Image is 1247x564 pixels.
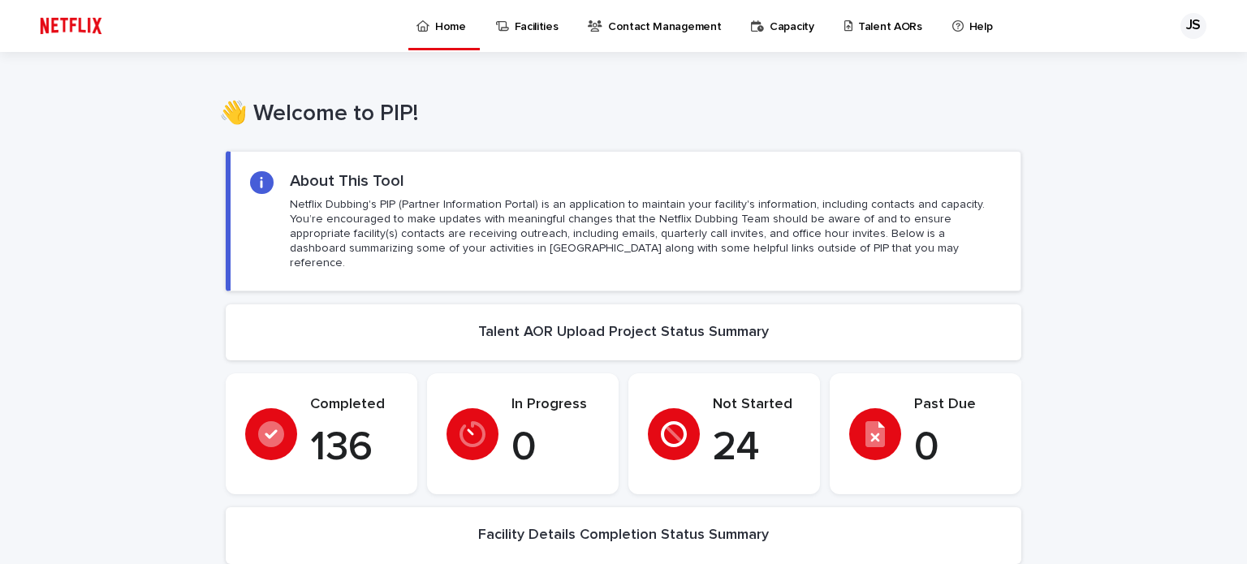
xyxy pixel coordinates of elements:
h2: Talent AOR Upload Project Status Summary [478,324,769,342]
p: 0 [914,424,1002,472]
p: 0 [511,424,599,472]
h2: About This Tool [290,171,404,191]
p: Completed [310,396,398,414]
p: 24 [713,424,800,472]
h2: Facility Details Completion Status Summary [478,527,769,545]
p: 136 [310,424,398,472]
p: Past Due [914,396,1002,414]
p: Netflix Dubbing's PIP (Partner Information Portal) is an application to maintain your facility's ... [290,197,1001,271]
h1: 👋 Welcome to PIP! [219,101,1015,128]
img: ifQbXi3ZQGMSEF7WDB7W [32,10,110,42]
p: In Progress [511,396,599,414]
p: Not Started [713,396,800,414]
div: JS [1180,13,1206,39]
